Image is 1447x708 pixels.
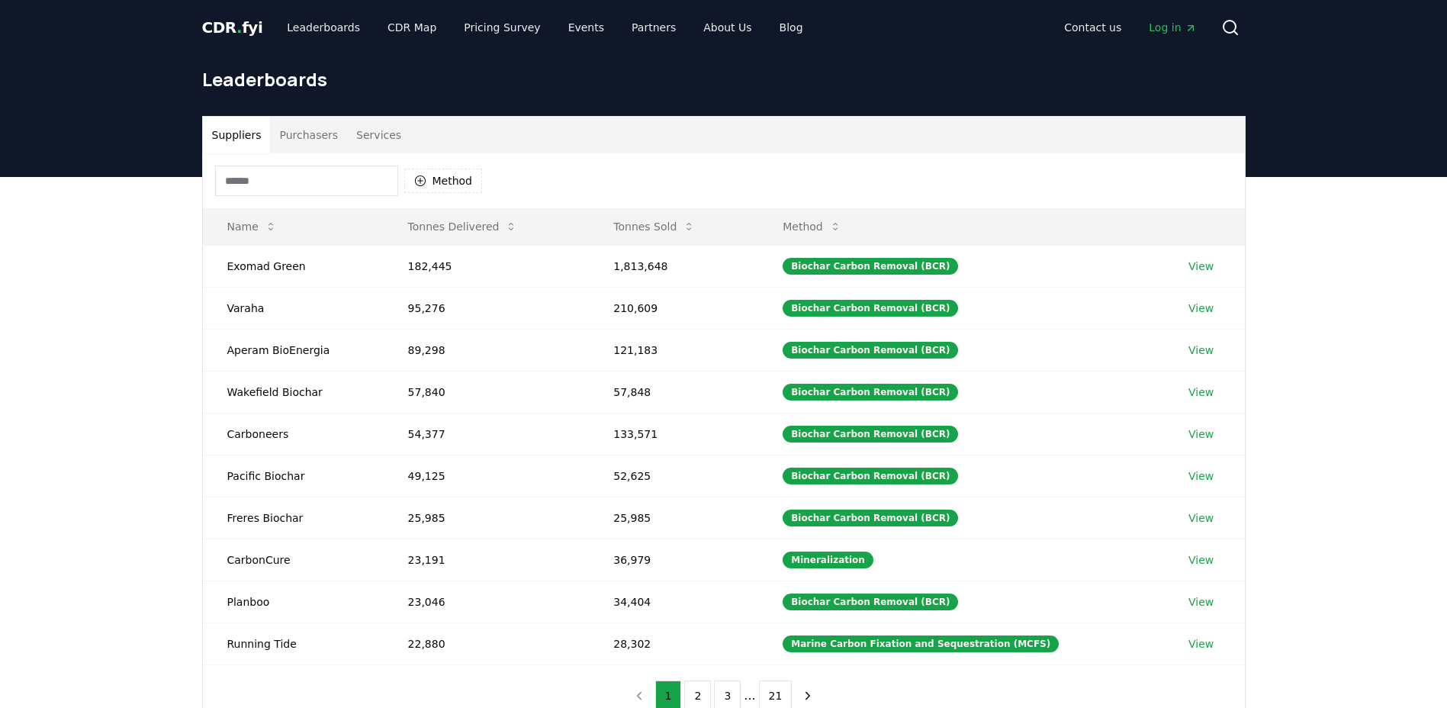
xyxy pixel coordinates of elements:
span: CDR fyi [202,18,263,37]
td: 25,985 [589,497,758,539]
td: 36,979 [589,539,758,581]
td: 57,840 [384,371,590,413]
div: Biochar Carbon Removal (BCR) [783,510,958,526]
a: View [1188,343,1214,358]
td: 1,813,648 [589,245,758,287]
a: View [1188,301,1214,316]
td: Wakefield Biochar [203,371,384,413]
a: View [1188,468,1214,484]
div: Biochar Carbon Removal (BCR) [783,468,958,484]
td: 121,183 [589,329,758,371]
td: Exomad Green [203,245,384,287]
a: View [1188,594,1214,610]
td: 57,848 [589,371,758,413]
td: 89,298 [384,329,590,371]
a: View [1188,552,1214,568]
a: Partners [619,14,688,41]
button: Tonnes Sold [601,211,707,242]
button: Method [770,211,854,242]
nav: Main [275,14,815,41]
button: Purchasers [270,117,347,153]
td: 182,445 [384,245,590,287]
td: Varaha [203,287,384,329]
td: 54,377 [384,413,590,455]
div: Mineralization [783,552,873,568]
button: Tonnes Delivered [396,211,530,242]
span: Log in [1149,20,1196,35]
a: View [1188,426,1214,442]
div: Biochar Carbon Removal (BCR) [783,258,958,275]
td: Planboo [203,581,384,623]
a: Contact us [1052,14,1133,41]
td: 28,302 [589,623,758,665]
div: Biochar Carbon Removal (BCR) [783,426,958,443]
a: Pricing Survey [452,14,552,41]
td: Running Tide [203,623,384,665]
a: Leaderboards [275,14,372,41]
div: Biochar Carbon Removal (BCR) [783,594,958,610]
td: Carboneers [203,413,384,455]
a: Blog [767,14,815,41]
h1: Leaderboards [202,67,1246,92]
button: Services [347,117,410,153]
a: View [1188,259,1214,274]
a: About Us [691,14,764,41]
td: 23,191 [384,539,590,581]
td: 49,125 [384,455,590,497]
td: 23,046 [384,581,590,623]
td: 133,571 [589,413,758,455]
span: . [236,18,242,37]
div: Biochar Carbon Removal (BCR) [783,300,958,317]
td: 210,609 [589,287,758,329]
a: View [1188,636,1214,652]
td: 25,985 [384,497,590,539]
a: CDR Map [375,14,449,41]
div: Biochar Carbon Removal (BCR) [783,384,958,401]
td: 52,625 [589,455,758,497]
td: Aperam BioEnergia [203,329,384,371]
td: 34,404 [589,581,758,623]
a: CDR.fyi [202,17,263,38]
div: Marine Carbon Fixation and Sequestration (MCFS) [783,636,1059,652]
a: View [1188,510,1214,526]
a: Events [556,14,616,41]
li: ... [744,687,755,705]
button: Method [404,169,483,193]
nav: Main [1052,14,1208,41]
td: CarbonCure [203,539,384,581]
td: Freres Biochar [203,497,384,539]
div: Biochar Carbon Removal (BCR) [783,342,958,359]
td: Pacific Biochar [203,455,384,497]
td: 22,880 [384,623,590,665]
a: View [1188,385,1214,400]
a: Log in [1137,14,1208,41]
button: Name [215,211,289,242]
button: Suppliers [203,117,271,153]
td: 95,276 [384,287,590,329]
